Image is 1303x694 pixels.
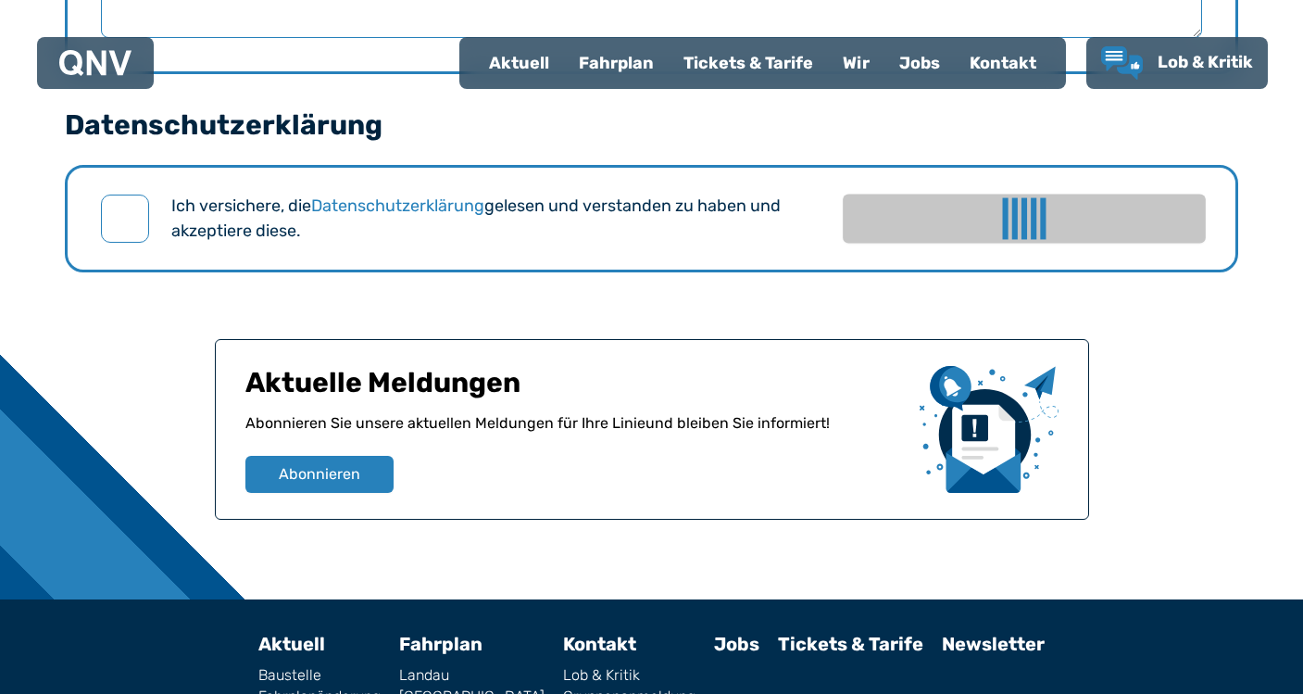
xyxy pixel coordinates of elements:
legend: Datenschutzerklärung [65,111,382,139]
img: newsletter [920,366,1059,493]
a: Lob & Kritik [563,668,695,683]
a: Fahrplan [564,39,669,87]
span: Abonnieren [279,463,360,486]
a: Datenschutzerklärung [311,196,484,216]
a: Tickets & Tarife [778,633,923,655]
a: Newsletter [942,633,1045,655]
a: Tickets & Tarife [669,39,828,87]
a: Jobs [714,633,759,655]
a: Kontakt [563,633,636,655]
h1: Aktuelle Meldungen [245,366,905,412]
a: Kontakt [955,39,1051,87]
a: Aktuell [474,39,564,87]
span: Lob & Kritik [1158,52,1253,72]
a: Wir [828,39,884,87]
a: QNV Logo [59,44,132,82]
a: Lob & Kritik [1101,46,1253,80]
a: Baustelle [258,668,381,683]
label: Ich versichere, die gelesen und verstanden zu haben und akzeptiere diese. [171,194,813,244]
a: Fahrplan [399,633,482,655]
button: Abonnieren [245,456,394,493]
a: Landau [399,668,545,683]
a: Jobs [884,39,955,87]
a: Aktuell [258,633,325,655]
img: QNV Logo [59,50,132,76]
p: Abonnieren Sie unsere aktuellen Meldungen für Ihre Linie und bleiben Sie informiert! [245,412,905,456]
